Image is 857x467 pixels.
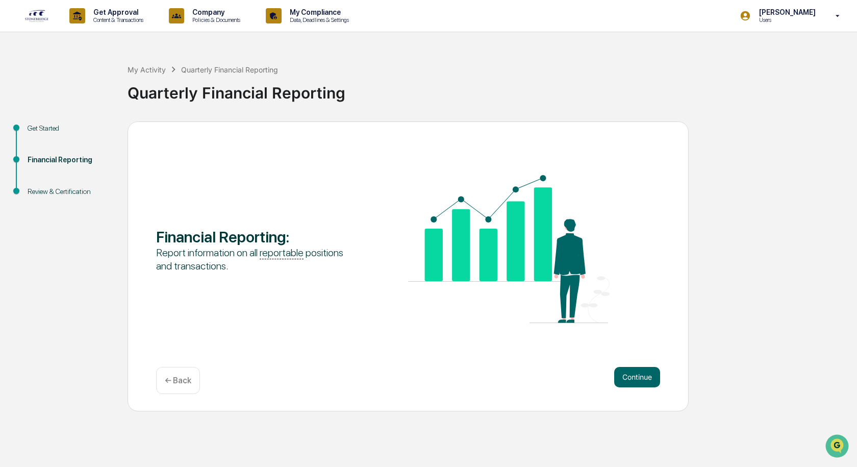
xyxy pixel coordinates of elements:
[10,78,29,96] img: 1746055101610-c473b297-6a78-478c-a979-82029cc54cd1
[128,76,852,102] div: Quarterly Financial Reporting
[165,376,191,385] p: ← Back
[35,88,129,96] div: We're available if you need us!
[282,16,354,23] p: Data, Deadlines & Settings
[24,9,49,22] img: logo
[751,16,821,23] p: Users
[28,123,111,134] div: Get Started
[128,65,166,74] div: My Activity
[84,129,127,139] span: Attestations
[28,186,111,197] div: Review & Certification
[181,65,278,74] div: Quarterly Financial Reporting
[85,16,148,23] p: Content & Transactions
[184,8,245,16] p: Company
[72,173,123,181] a: Powered byPylon
[408,175,610,323] img: Financial Reporting
[10,130,18,138] div: 🖐️
[74,130,82,138] div: 🗄️
[6,125,70,143] a: 🖐️Preclearance
[85,8,148,16] p: Get Approval
[824,433,852,461] iframe: Open customer support
[614,367,660,387] button: Continue
[156,246,358,273] div: Report information on all positions and transactions.
[10,149,18,157] div: 🔎
[282,8,354,16] p: My Compliance
[35,78,167,88] div: Start new chat
[156,228,358,246] div: Financial Reporting :
[173,81,186,93] button: Start new chat
[102,173,123,181] span: Pylon
[260,247,304,259] u: reportable
[70,125,131,143] a: 🗄️Attestations
[28,155,111,165] div: Financial Reporting
[10,21,186,38] p: How can we help?
[6,144,68,162] a: 🔎Data Lookup
[184,16,245,23] p: Policies & Documents
[751,8,821,16] p: [PERSON_NAME]
[20,129,66,139] span: Preclearance
[20,148,64,158] span: Data Lookup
